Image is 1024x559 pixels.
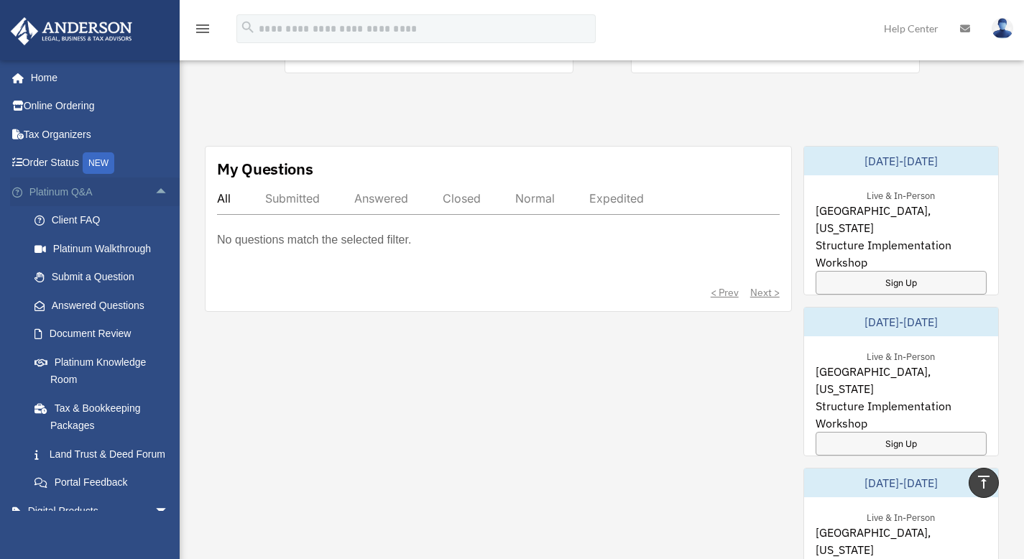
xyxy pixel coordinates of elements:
i: menu [194,20,211,37]
div: Submitted [265,191,320,205]
div: Live & In-Person [855,187,946,202]
i: vertical_align_top [975,473,992,491]
a: Platinum Q&Aarrow_drop_up [10,177,190,206]
div: Closed [443,191,481,205]
a: Sign Up [816,271,987,295]
a: Platinum Walkthrough [20,234,190,263]
a: Platinum Knowledge Room [20,348,190,394]
a: Sign Up [816,432,987,456]
p: No questions match the selected filter. [217,230,411,250]
a: Document Review [20,320,190,348]
a: Online Ordering [10,92,190,121]
i: search [240,19,256,35]
span: [GEOGRAPHIC_DATA], [US_STATE] [816,363,987,397]
a: Home [10,63,183,92]
div: All [217,191,231,205]
a: Tax & Bookkeeping Packages [20,394,190,440]
span: [GEOGRAPHIC_DATA], [US_STATE] [816,524,987,558]
a: Tax Organizers [10,120,190,149]
a: Portal Feedback [20,468,190,497]
span: arrow_drop_down [154,496,183,526]
a: Answered Questions [20,291,190,320]
div: Normal [515,191,555,205]
span: [GEOGRAPHIC_DATA], [US_STATE] [816,202,987,236]
a: Submit a Question [20,263,190,292]
a: vertical_align_top [969,468,999,498]
div: [DATE]-[DATE] [804,308,998,336]
img: User Pic [992,18,1013,39]
div: Expedited [589,191,644,205]
div: NEW [83,152,114,174]
div: [DATE]-[DATE] [804,147,998,175]
div: Live & In-Person [855,509,946,524]
span: Structure Implementation Workshop [816,236,987,271]
span: arrow_drop_up [154,177,183,207]
a: Land Trust & Deed Forum [20,440,190,468]
div: [DATE]-[DATE] [804,468,998,497]
div: My Questions [217,158,313,180]
img: Anderson Advisors Platinum Portal [6,17,137,45]
div: Live & In-Person [855,348,946,363]
a: Order StatusNEW [10,149,190,178]
div: Answered [354,191,408,205]
a: Client FAQ [20,206,190,235]
a: menu [194,25,211,37]
span: Structure Implementation Workshop [816,397,987,432]
a: Digital Productsarrow_drop_down [10,496,190,525]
